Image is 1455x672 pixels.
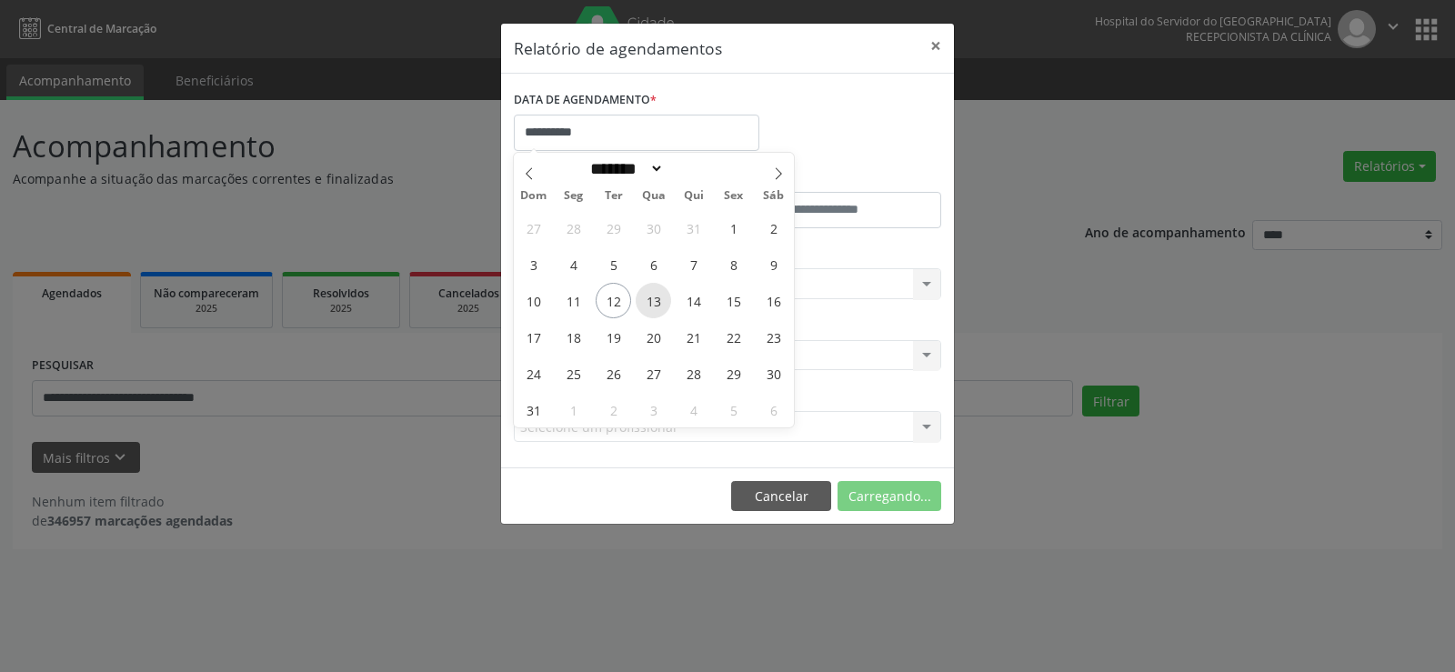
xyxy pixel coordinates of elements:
[556,210,591,246] span: Julho 28, 2025
[596,319,631,355] span: Agosto 19, 2025
[636,210,671,246] span: Julho 30, 2025
[596,283,631,318] span: Agosto 12, 2025
[716,283,751,318] span: Agosto 15, 2025
[556,392,591,427] span: Setembro 1, 2025
[596,246,631,282] span: Agosto 5, 2025
[674,190,714,202] span: Qui
[634,190,674,202] span: Qua
[596,356,631,391] span: Agosto 26, 2025
[676,283,711,318] span: Agosto 14, 2025
[556,246,591,282] span: Agosto 4, 2025
[516,319,551,355] span: Agosto 17, 2025
[636,319,671,355] span: Agosto 20, 2025
[636,356,671,391] span: Agosto 27, 2025
[516,210,551,246] span: Julho 27, 2025
[676,356,711,391] span: Agosto 28, 2025
[732,164,941,192] label: ATÉ
[676,319,711,355] span: Agosto 21, 2025
[676,392,711,427] span: Setembro 4, 2025
[664,159,724,178] input: Year
[636,392,671,427] span: Setembro 3, 2025
[516,356,551,391] span: Agosto 24, 2025
[716,210,751,246] span: Agosto 1, 2025
[556,356,591,391] span: Agosto 25, 2025
[716,319,751,355] span: Agosto 22, 2025
[514,190,554,202] span: Dom
[584,159,664,178] select: Month
[514,86,657,115] label: DATA DE AGENDAMENTO
[636,246,671,282] span: Agosto 6, 2025
[556,319,591,355] span: Agosto 18, 2025
[554,190,594,202] span: Seg
[714,190,754,202] span: Sex
[716,246,751,282] span: Agosto 8, 2025
[918,24,954,68] button: Close
[636,283,671,318] span: Agosto 13, 2025
[756,283,791,318] span: Agosto 16, 2025
[754,190,794,202] span: Sáb
[838,481,941,512] button: Carregando...
[756,356,791,391] span: Agosto 30, 2025
[756,319,791,355] span: Agosto 23, 2025
[594,190,634,202] span: Ter
[756,392,791,427] span: Setembro 6, 2025
[516,392,551,427] span: Agosto 31, 2025
[716,356,751,391] span: Agosto 29, 2025
[514,36,722,60] h5: Relatório de agendamentos
[756,210,791,246] span: Agosto 2, 2025
[676,246,711,282] span: Agosto 7, 2025
[516,246,551,282] span: Agosto 3, 2025
[516,283,551,318] span: Agosto 10, 2025
[596,210,631,246] span: Julho 29, 2025
[596,392,631,427] span: Setembro 2, 2025
[756,246,791,282] span: Agosto 9, 2025
[556,283,591,318] span: Agosto 11, 2025
[731,481,831,512] button: Cancelar
[716,392,751,427] span: Setembro 5, 2025
[676,210,711,246] span: Julho 31, 2025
